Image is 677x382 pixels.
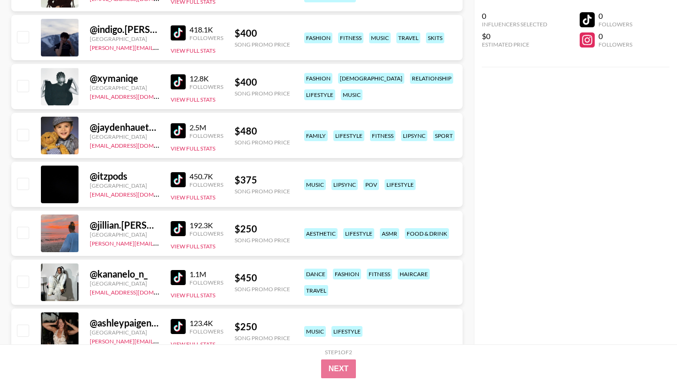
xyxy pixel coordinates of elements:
a: [EMAIL_ADDRESS][DOMAIN_NAME] [90,189,184,198]
div: Followers [189,83,223,90]
div: Followers [189,132,223,139]
div: asmr [380,228,399,239]
button: View Full Stats [171,194,215,201]
a: [PERSON_NAME][EMAIL_ADDRESS][PERSON_NAME][DOMAIN_NAME] [90,238,274,247]
div: @ jaydenhaueterofficial [90,121,159,133]
div: skits [426,32,444,43]
div: @ ashleypaigenicholson [90,317,159,329]
img: TikTok [171,74,186,89]
div: music [304,326,326,337]
img: TikTok [171,319,186,334]
div: fashion [333,269,361,279]
button: Next [321,359,356,378]
div: [GEOGRAPHIC_DATA] [90,329,159,336]
div: Song Promo Price [235,237,290,244]
div: @ itzpods [90,170,159,182]
div: $ 480 [235,125,290,137]
a: [EMAIL_ADDRESS][DOMAIN_NAME] [90,287,184,296]
div: $ 375 [235,174,290,186]
div: Followers [598,21,632,28]
a: [PERSON_NAME][EMAIL_ADDRESS][DOMAIN_NAME] [90,336,229,345]
div: haircare [398,269,430,279]
div: lipsync [401,130,427,141]
div: 0 [598,11,632,21]
div: [GEOGRAPHIC_DATA] [90,182,159,189]
div: fitness [338,32,363,43]
div: Followers [189,279,223,286]
button: View Full Stats [171,243,215,250]
div: $ 250 [235,321,290,333]
div: Estimated Price [482,41,547,48]
div: Step 1 of 2 [325,349,352,356]
div: lifestyle [343,228,374,239]
div: pov [363,179,379,190]
div: @ jillian.[PERSON_NAME] [90,219,159,231]
div: 12.8K [189,74,223,83]
button: View Full Stats [171,145,215,152]
button: View Full Stats [171,341,215,348]
div: @ xymaniqe [90,72,159,84]
div: Song Promo Price [235,90,290,97]
div: Followers [598,41,632,48]
button: View Full Stats [171,96,215,103]
div: travel [304,285,328,296]
div: $0 [482,32,547,41]
div: music [369,32,391,43]
div: Song Promo Price [235,188,290,195]
div: Song Promo Price [235,286,290,293]
div: relationship [410,73,453,84]
a: [EMAIL_ADDRESS][DOMAIN_NAME] [90,91,184,100]
div: [GEOGRAPHIC_DATA] [90,231,159,238]
div: travel [396,32,420,43]
div: Followers [189,34,223,41]
div: lifestyle [385,179,416,190]
div: dance [304,269,327,279]
div: [GEOGRAPHIC_DATA] [90,280,159,287]
div: fitness [370,130,395,141]
img: TikTok [171,123,186,138]
div: music [304,179,326,190]
div: @ indigo.[PERSON_NAME] [90,24,159,35]
div: $ 400 [235,27,290,39]
div: [GEOGRAPHIC_DATA] [90,133,159,140]
img: TikTok [171,221,186,236]
div: music [341,89,362,100]
div: Song Promo Price [235,334,290,342]
img: TikTok [171,25,186,40]
div: lifestyle [304,89,335,100]
div: Followers [189,230,223,237]
div: $ 400 [235,76,290,88]
div: fashion [304,32,332,43]
div: Followers [189,181,223,188]
div: $ 450 [235,272,290,284]
div: lipsync [331,179,358,190]
div: food & drink [405,228,449,239]
div: Influencers Selected [482,21,547,28]
div: Song Promo Price [235,139,290,146]
a: [PERSON_NAME][EMAIL_ADDRESS][DOMAIN_NAME] [90,42,229,51]
div: Followers [189,328,223,335]
div: 1.1M [189,270,223,279]
div: family [304,130,328,141]
img: TikTok [171,172,186,187]
div: fitness [367,269,392,279]
iframe: Drift Widget Chat Controller [630,335,666,371]
div: 0 [482,11,547,21]
div: @ kananelo_n_ [90,268,159,280]
div: Song Promo Price [235,41,290,48]
div: $ 250 [235,223,290,235]
div: 418.1K [189,25,223,34]
div: sport [433,130,455,141]
div: fashion [304,73,332,84]
div: [DEMOGRAPHIC_DATA] [338,73,404,84]
div: lifestyle [331,326,362,337]
div: aesthetic [304,228,338,239]
a: [EMAIL_ADDRESS][DOMAIN_NAME] [90,140,184,149]
div: [GEOGRAPHIC_DATA] [90,84,159,91]
div: lifestyle [333,130,364,141]
div: [GEOGRAPHIC_DATA] [90,35,159,42]
div: 0 [598,32,632,41]
div: 2.5M [189,123,223,132]
div: 450.7K [189,172,223,181]
div: 123.4K [189,318,223,328]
